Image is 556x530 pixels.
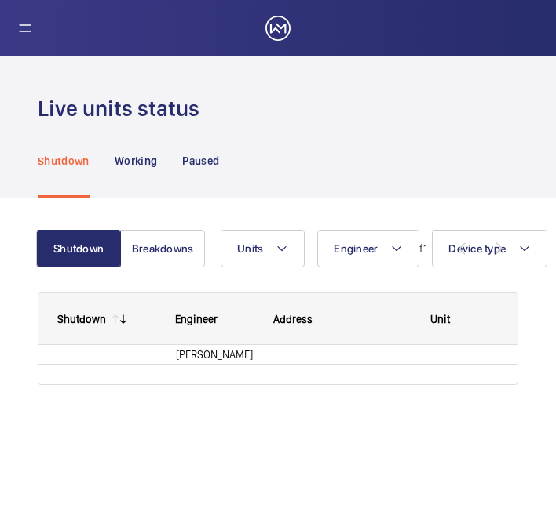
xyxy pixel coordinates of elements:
p: Paused [182,153,219,169]
span: Engineer [175,313,218,325]
span: [PERSON_NAME] [176,346,254,364]
span: Address [273,313,313,325]
p: Working [115,153,157,169]
p: Shutdown [38,153,90,169]
button: Engineer [317,230,419,267]
button: Breakdowns [120,230,205,267]
button: Units [221,230,305,267]
span: Units [237,242,263,255]
span: Engineer [334,242,378,255]
button: Device type [432,230,547,267]
button: Shutdown [36,230,121,267]
div: Shutdown [57,313,106,325]
h1: Live units status [38,94,209,123]
span: Device type [448,242,506,255]
div: Unit [430,313,546,325]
